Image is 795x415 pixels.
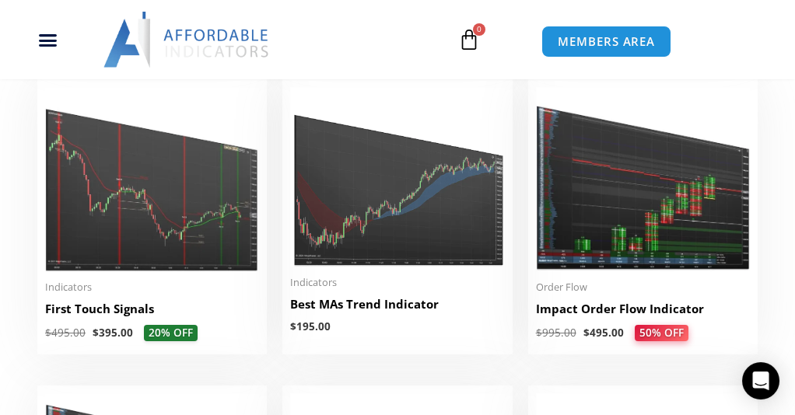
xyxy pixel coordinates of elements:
[290,296,504,320] a: Best MAs Trend Indicator
[290,87,504,267] img: Best MAs Trend Indicator
[583,326,624,340] bdi: 495.00
[536,281,750,294] span: Order Flow
[742,362,779,399] div: Open Intercom Messenger
[435,17,503,62] a: 0
[290,319,296,333] span: $
[144,325,198,342] span: 20% OFF
[536,87,750,271] img: OrderFlow 2
[583,326,590,340] span: $
[635,325,688,342] span: 50% OFF
[45,326,51,340] span: $
[45,87,259,271] img: First Touch Signals 1
[45,326,86,340] bdi: 495.00
[290,319,331,333] bdi: 195.00
[536,326,576,340] bdi: 995.00
[45,301,259,317] h2: First Touch Signals
[541,26,671,58] a: MEMBERS AREA
[93,326,99,340] span: $
[536,301,750,325] a: Impact Order Flow Indicator
[536,326,542,340] span: $
[290,276,504,289] span: Indicators
[103,12,271,68] img: LogoAI
[558,36,655,47] span: MEMBERS AREA
[290,296,504,312] h2: Best MAs Trend Indicator
[45,301,259,325] a: First Touch Signals
[9,25,87,54] div: Menu Toggle
[45,281,259,294] span: Indicators
[536,301,750,317] h2: Impact Order Flow Indicator
[473,23,485,36] span: 0
[93,326,133,340] bdi: 395.00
